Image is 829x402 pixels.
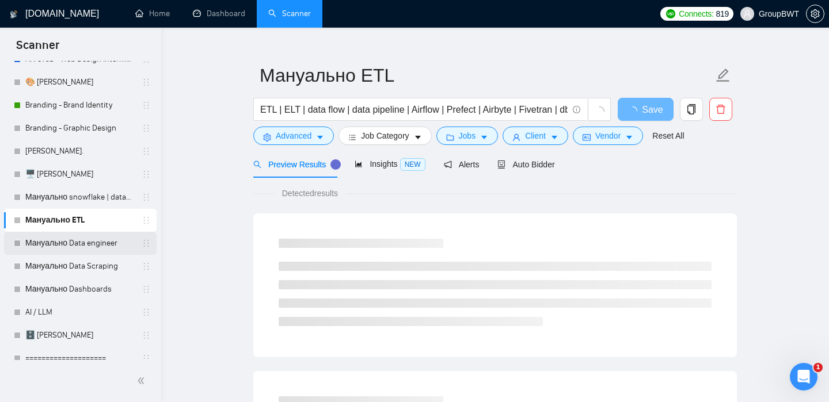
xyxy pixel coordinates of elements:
[480,133,488,141] span: caret-down
[550,133,558,141] span: caret-down
[268,9,311,18] a: searchScanner
[525,129,546,142] span: Client
[806,5,824,23] button: setting
[142,354,151,363] span: holder
[361,129,409,142] span: Job Category
[666,9,675,18] img: upwork-logo.png
[193,9,245,18] a: dashboardDashboard
[142,239,151,248] span: holder
[25,324,135,347] a: 🗄️ [PERSON_NAME]
[642,102,663,117] span: Save
[135,9,170,18] a: homeHome
[274,187,346,200] span: Detected results
[253,127,334,145] button: settingAdvancedcaret-down
[355,159,425,169] span: Insights
[25,347,135,370] a: ====================
[142,193,151,202] span: holder
[25,232,135,255] a: Мануально Data engineer
[142,331,151,340] span: holder
[652,129,684,142] a: Reset All
[806,9,824,18] a: setting
[25,209,135,232] a: Мануально ETL
[594,106,604,117] span: loading
[339,127,431,145] button: barsJob Categorycaret-down
[512,133,520,141] span: user
[716,68,731,83] span: edit
[137,375,149,386] span: double-left
[446,133,454,141] span: folder
[680,104,702,114] span: copy
[25,117,135,140] a: Branding - Graphic Design
[25,255,135,278] a: Мануально Data Scraping
[743,10,751,18] span: user
[503,127,568,145] button: userClientcaret-down
[716,7,729,20] span: 819
[260,102,568,117] input: Search Freelance Jobs...
[497,160,554,169] span: Auto Bidder
[25,71,135,94] a: 🎨 [PERSON_NAME]
[142,308,151,317] span: holder
[400,158,425,171] span: NEW
[679,7,713,20] span: Connects:
[459,129,476,142] span: Jobs
[573,127,643,145] button: idcardVendorcaret-down
[25,140,135,163] a: [PERSON_NAME].
[7,37,69,61] span: Scanner
[348,133,356,141] span: bars
[595,129,621,142] span: Vendor
[142,170,151,179] span: holder
[25,301,135,324] a: AI / LLM
[25,163,135,186] a: 🖥️ [PERSON_NAME]
[316,133,324,141] span: caret-down
[142,78,151,87] span: holder
[583,133,591,141] span: idcard
[142,124,151,133] span: holder
[628,106,642,116] span: loading
[444,160,452,169] span: notification
[142,216,151,225] span: holder
[142,101,151,110] span: holder
[263,133,271,141] span: setting
[680,98,703,121] button: copy
[142,147,151,156] span: holder
[355,160,363,168] span: area-chart
[444,160,480,169] span: Alerts
[25,278,135,301] a: Мануально Dashboards
[25,186,135,209] a: Мануально snowflake | databricks
[436,127,499,145] button: folderJobscaret-down
[260,61,713,90] input: Scanner name...
[709,98,732,121] button: delete
[625,133,633,141] span: caret-down
[813,363,823,372] span: 1
[142,285,151,294] span: holder
[414,133,422,141] span: caret-down
[330,159,341,170] div: Tooltip anchor
[10,5,18,24] img: logo
[25,94,135,117] a: Branding - Brand Identity
[142,262,151,271] span: holder
[253,160,261,169] span: search
[497,160,505,169] span: robot
[618,98,674,121] button: Save
[710,104,732,114] span: delete
[573,106,580,113] span: info-circle
[253,160,336,169] span: Preview Results
[790,363,817,390] iframe: Intercom live chat
[276,129,311,142] span: Advanced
